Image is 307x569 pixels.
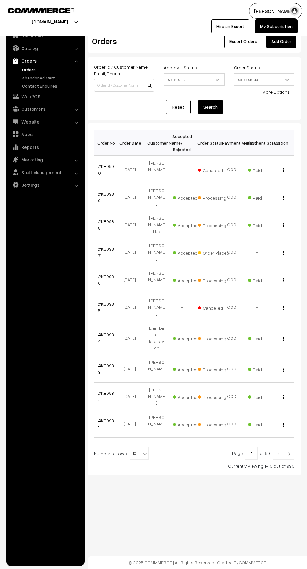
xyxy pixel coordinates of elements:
[8,179,82,191] a: Settings
[20,83,82,89] a: Contact Enquires
[173,248,204,256] span: Accepted
[283,278,284,282] img: Menu
[248,193,279,201] span: Paid
[248,334,279,342] span: Paid
[198,392,229,400] span: Processing
[198,276,229,284] span: Processing
[164,74,224,85] span: Select Status
[173,392,204,400] span: Accepted
[8,129,82,140] a: Apps
[119,183,144,211] td: [DATE]
[98,301,114,313] a: #KB0985
[255,19,298,33] a: My Subscription
[219,130,244,156] th: Payment Method
[119,293,144,321] td: [DATE]
[286,452,292,456] img: Right
[144,355,169,383] td: [PERSON_NAME]
[198,303,229,311] span: Cancelled
[20,66,82,73] a: Orders
[194,130,219,156] th: Order Status
[94,79,154,92] input: Order Id / Customer Name / Customer Email / Customer Phone
[119,355,144,383] td: [DATE]
[219,293,244,321] td: COD
[164,73,224,86] span: Select Status
[283,168,284,172] img: Menu
[144,383,169,410] td: [PERSON_NAME]
[144,130,169,156] th: Customer Name
[8,43,82,54] a: Catalog
[219,183,244,211] td: COD
[94,463,294,469] div: Currently viewing 1-10 out of 990
[219,355,244,383] td: COD
[198,248,229,256] span: Order Placed
[198,420,229,428] span: Processing
[234,73,294,86] span: Select Status
[260,450,270,456] span: of 99
[224,34,262,48] button: Export Orders
[198,165,229,174] span: Cancelled
[198,221,229,229] span: Processing
[219,321,244,355] td: COD
[198,365,229,373] span: Processing
[144,156,169,183] td: [PERSON_NAME]
[219,410,244,438] td: COD
[283,337,284,341] img: Menu
[283,251,284,255] img: Menu
[173,334,204,342] span: Accepted
[119,321,144,355] td: [DATE]
[262,89,290,94] a: More Options
[94,450,127,457] span: Number of rows
[173,193,204,201] span: Accepted
[119,156,144,183] td: [DATE]
[173,276,204,284] span: Accepted
[269,130,294,156] th: Action
[8,103,82,114] a: Customers
[169,130,194,156] th: Accepted / Rejected
[92,36,154,46] h2: Orders
[173,365,204,373] span: Accepted
[219,266,244,293] td: COD
[248,365,279,373] span: Paid
[144,238,169,266] td: [PERSON_NAME]
[248,276,279,284] span: Paid
[144,293,169,321] td: [PERSON_NAME]
[119,130,144,156] th: Order Date
[248,392,279,400] span: Paid
[198,334,229,342] span: Processing
[20,74,82,81] a: Abandoned Cart
[98,191,114,203] a: #KB0989
[98,332,114,344] a: #KB0984
[234,74,294,85] span: Select Status
[232,450,243,456] span: Page
[169,156,194,183] td: -
[198,193,229,201] span: Processing
[173,420,204,428] span: Accepted
[88,556,307,569] footer: © 2025 COMMMERCE | All Rights Reserved | Crafted By
[173,221,204,229] span: Accepted
[266,34,296,48] a: Add Order
[283,196,284,200] img: Menu
[8,55,82,66] a: Orders
[98,246,114,258] a: #KB0987
[130,447,149,460] span: 10
[219,238,244,266] td: COD
[290,6,299,16] img: user
[283,368,284,372] img: Menu
[219,211,244,238] td: COD
[98,164,114,175] a: #KB0990
[248,420,279,428] span: Paid
[248,165,279,174] span: Paid
[283,306,284,310] img: Menu
[8,154,82,165] a: Marketing
[244,130,269,156] th: Payment Status
[98,418,114,430] a: #KB0981
[8,167,82,178] a: Staff Management
[98,274,114,286] a: #KB0986
[144,183,169,211] td: [PERSON_NAME]
[119,266,144,293] td: [DATE]
[219,383,244,410] td: COD
[119,211,144,238] td: [DATE]
[119,383,144,410] td: [DATE]
[211,19,249,33] a: Hire an Expert
[98,219,114,231] a: #KB0988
